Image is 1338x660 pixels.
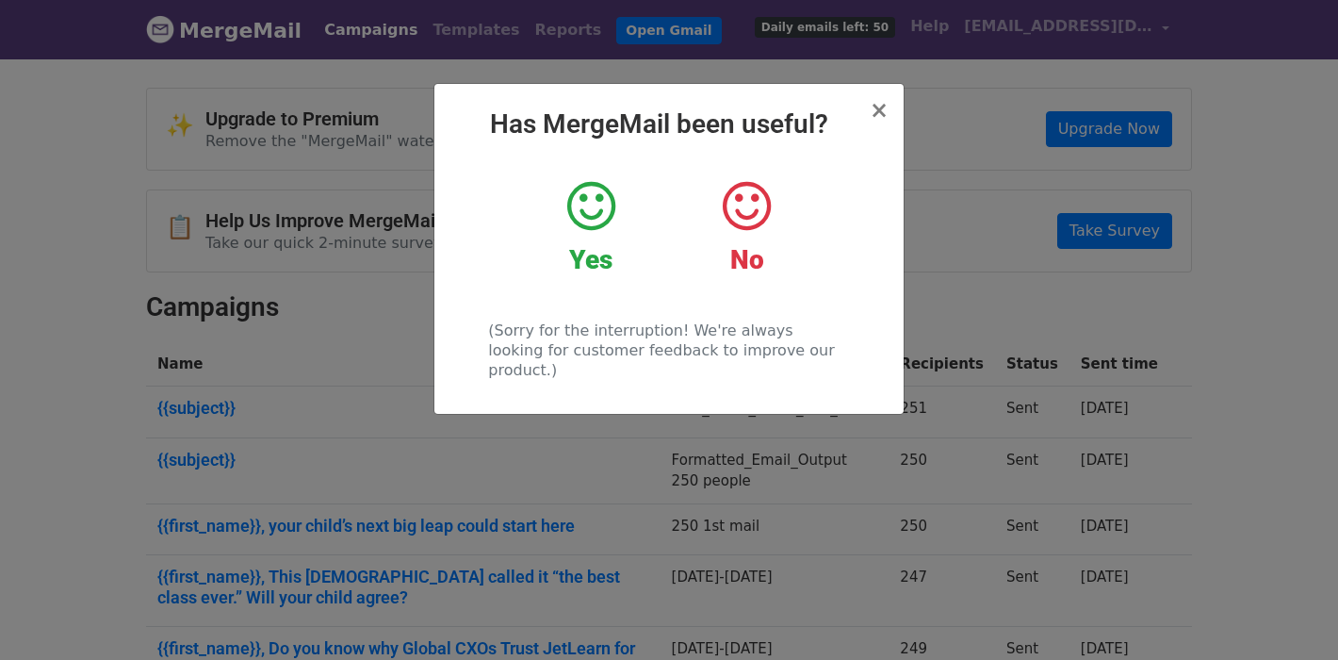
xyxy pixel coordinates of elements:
strong: No [730,244,764,275]
a: Yes [528,178,655,276]
button: Close [870,99,889,122]
span: × [870,97,889,124]
p: (Sorry for the interruption! We're always looking for customer feedback to improve our product.) [488,321,849,380]
h2: Has MergeMail been useful? [449,108,889,140]
a: No [683,178,810,276]
strong: Yes [569,244,612,275]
